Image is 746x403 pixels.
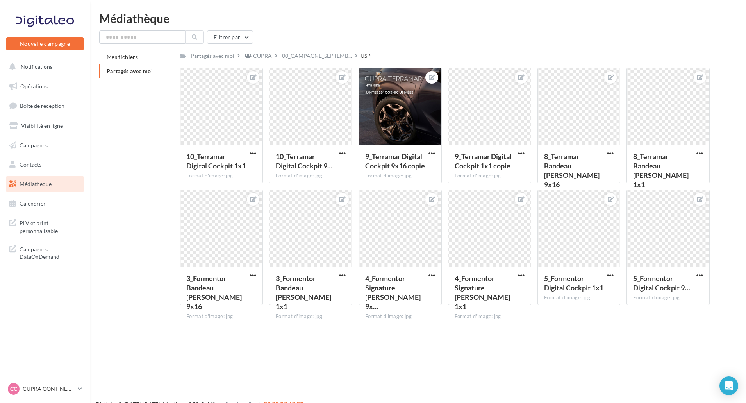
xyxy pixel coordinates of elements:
div: Open Intercom Messenger [719,376,738,395]
span: 00_CAMPAGNE_SEPTEMB... [282,52,352,60]
div: Format d'image: jpg [276,172,346,179]
div: Format d'image: jpg [365,172,435,179]
a: Calendrier [5,195,85,212]
div: Format d'image: jpg [455,172,525,179]
a: Opérations [5,78,85,95]
div: Médiathèque [99,13,737,24]
span: 4_Formentor Signature Lum 9x16 [365,274,421,311]
span: 5_Formentor Digital Cockpit 9x16 [633,274,690,292]
span: Mes fichiers [107,54,138,60]
div: CUPRA [253,52,272,60]
a: Boîte de réception [5,97,85,114]
div: Partagés avec moi [191,52,234,60]
span: Notifications [21,63,52,70]
span: 9_Terramar Digital Cockpit 9x16 copie [365,152,425,170]
button: Notifications [5,59,82,75]
a: Médiathèque [5,176,85,192]
span: 3_Formentor Bandeau Lum 1x1 [276,274,331,311]
span: CC [10,385,17,393]
a: Campagnes [5,137,85,154]
span: Campagnes [20,141,48,148]
span: 5_Formentor Digital Cockpit 1x1 [544,274,603,292]
div: Format d'image: jpg [276,313,346,320]
a: Contacts [5,156,85,173]
span: 3_Formentor Bandeau Lum 9x16 [186,274,242,311]
span: 9_Terramar Digital Cockpit 1x1 copie [455,152,512,170]
span: Médiathèque [20,181,52,187]
a: CC CUPRA CONTINENTAL [6,382,84,396]
div: Format d'image: jpg [455,313,525,320]
a: PLV et print personnalisable [5,215,85,238]
span: Campagnes DataOnDemand [20,244,80,261]
span: PLV et print personnalisable [20,218,80,235]
a: Visibilité en ligne [5,118,85,134]
span: Opérations [20,83,48,90]
div: Format d'image: jpg [633,294,703,301]
span: Contacts [20,161,41,168]
p: CUPRA CONTINENTAL [23,385,75,393]
span: 8_Terramar Bandeau Lum 1x1 [633,152,689,189]
div: Format d'image: jpg [544,294,614,301]
div: Format d'image: jpg [186,172,256,179]
span: Boîte de réception [20,102,64,109]
span: Calendrier [20,200,46,207]
button: Filtrer par [207,30,253,44]
span: Visibilité en ligne [21,122,63,129]
span: 8_Terramar Bandeau Lum 9x16 [544,152,600,189]
span: Partagés avec moi [107,68,153,74]
span: 10_Terramar Digital Cockpit 1x1 [186,152,246,170]
span: 4_Formentor Signature Lum 1x1 [455,274,510,311]
button: Nouvelle campagne [6,37,84,50]
a: Campagnes DataOnDemand [5,241,85,264]
div: USP [361,52,371,60]
div: Format d'image: jpg [186,313,256,320]
span: 10_Terramar Digital Cockpit 9x16 [276,152,333,170]
div: Format d'image: jpg [365,313,435,320]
